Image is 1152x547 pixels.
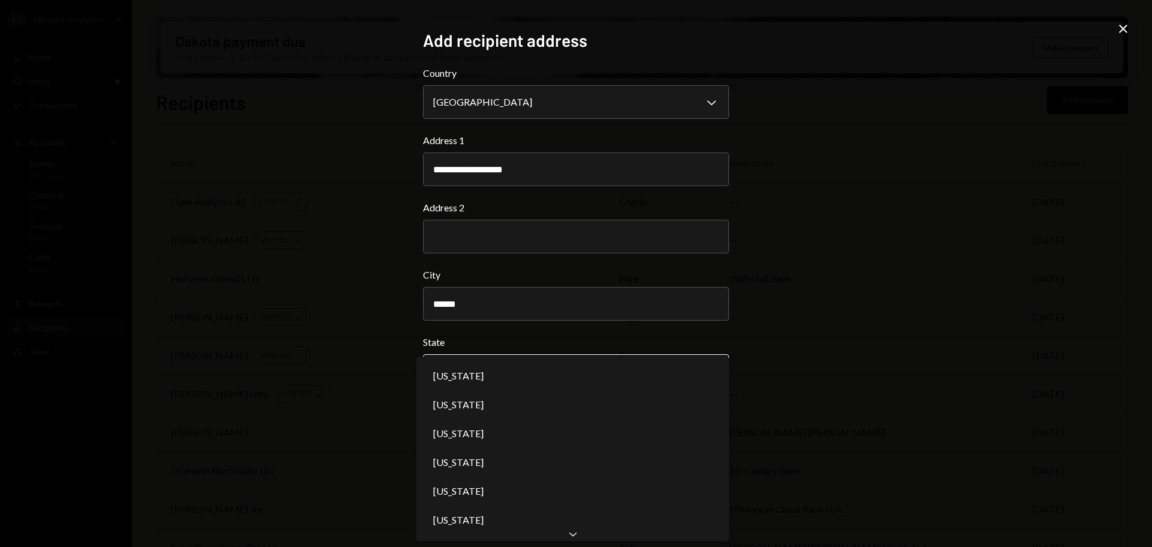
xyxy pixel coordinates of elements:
span: [US_STATE] [433,455,484,470]
button: State [423,354,729,388]
h2: Add recipient address [423,29,729,52]
label: Address 2 [423,201,729,215]
span: [US_STATE] [433,484,484,498]
span: [US_STATE] [433,426,484,441]
label: Address 1 [423,133,729,148]
label: Country [423,66,729,80]
span: [US_STATE] [433,513,484,527]
label: State [423,335,729,349]
button: Country [423,85,729,119]
span: [US_STATE] [433,397,484,412]
label: City [423,268,729,282]
span: [US_STATE] [433,369,484,383]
